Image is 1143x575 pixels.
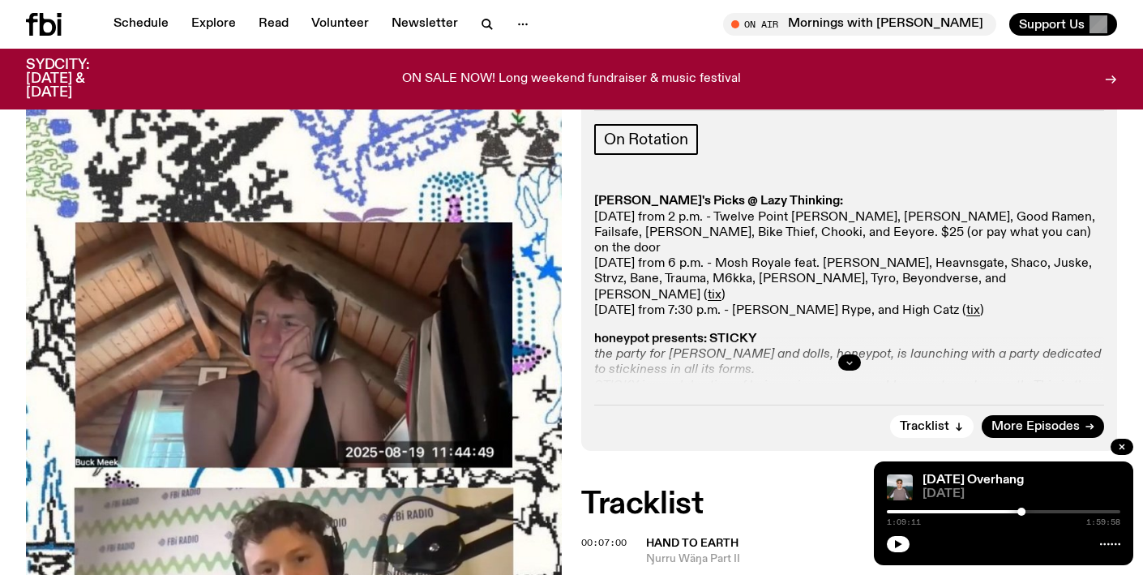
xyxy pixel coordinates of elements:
span: 1:09:11 [887,518,921,526]
a: Explore [182,13,246,36]
h2: Tracklist [581,490,1117,519]
span: Support Us [1019,17,1085,32]
span: More Episodes [991,421,1080,433]
p: [DATE] from 2 p.m. - Twelve Point [PERSON_NAME], [PERSON_NAME], Good Ramen, Failsafe, [PERSON_NAM... [594,194,1104,319]
a: tix [708,289,721,302]
strong: [PERSON_NAME]'s Picks @ Lazy Thinking: [594,195,843,208]
p: ON SALE NOW! Long weekend fundraiser & music festival [402,72,741,87]
span: Hand to Earth [646,538,738,549]
a: tix [966,304,980,317]
button: Support Us [1009,13,1117,36]
a: Schedule [104,13,178,36]
span: Tracklist [900,421,949,433]
img: Harrie Hastings stands in front of cloud-covered sky and rolling hills. He's wearing sunglasses a... [887,474,913,500]
a: On Rotation [594,124,698,155]
a: Volunteer [302,13,379,36]
span: On Rotation [604,131,688,148]
button: On AirMornings with [PERSON_NAME] [723,13,996,36]
span: 00:07:00 [581,536,627,549]
a: Newsletter [382,13,468,36]
span: 1:59:58 [1086,518,1120,526]
h3: SYDCITY: [DATE] & [DATE] [26,58,130,100]
strong: honeypot presents: STICKY [594,333,757,345]
span: Ŋurru Wäŋa Part II [646,551,975,567]
button: Tracklist [890,415,974,438]
button: 00:07:00 [581,539,627,547]
a: More Episodes [982,415,1104,438]
a: [DATE] Overhang [923,474,1024,487]
a: Read [249,13,298,36]
span: [DATE] [923,488,1120,500]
